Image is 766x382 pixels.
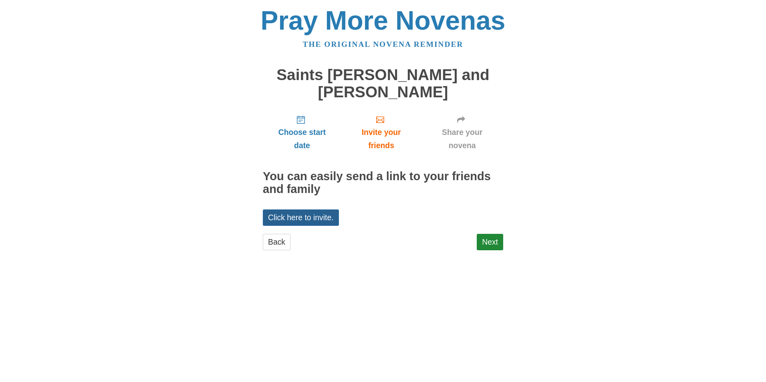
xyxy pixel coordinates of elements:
[263,66,503,101] h1: Saints [PERSON_NAME] and [PERSON_NAME]
[341,109,421,156] a: Invite your friends
[477,234,503,250] a: Next
[303,40,464,48] a: The original novena reminder
[263,209,339,226] a: Click here to invite.
[429,126,495,152] span: Share your novena
[263,234,290,250] a: Back
[349,126,413,152] span: Invite your friends
[261,6,506,35] a: Pray More Novenas
[421,109,503,156] a: Share your novena
[271,126,333,152] span: Choose start date
[263,109,341,156] a: Choose start date
[263,170,503,196] h2: You can easily send a link to your friends and family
